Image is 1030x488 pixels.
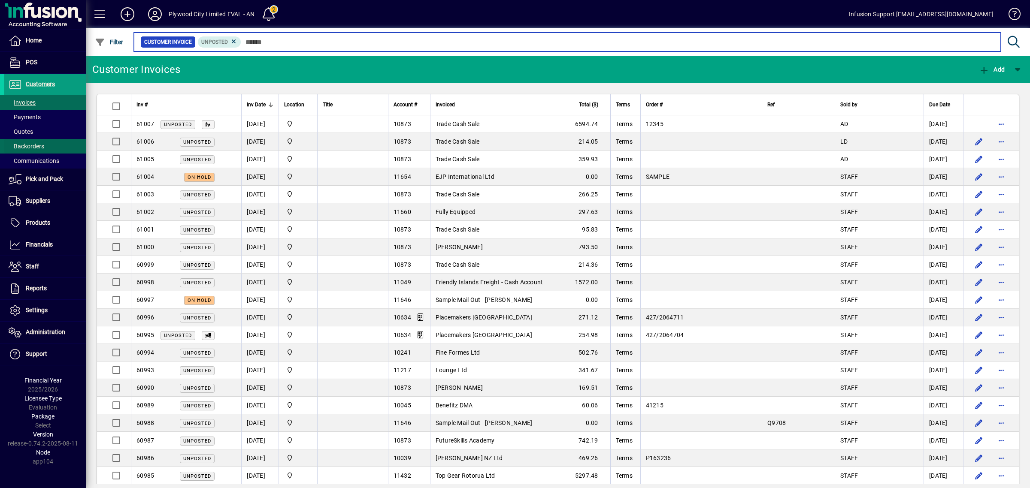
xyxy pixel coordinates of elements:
[9,143,44,150] span: Backorders
[616,191,633,198] span: Terms
[436,331,532,338] span: Placemakers [GEOGRAPHIC_DATA]
[24,395,62,402] span: Licensee Type
[840,349,858,356] span: STAFF
[972,381,986,395] button: Edit
[924,326,963,344] td: [DATE]
[188,175,211,180] span: On hold
[436,296,533,303] span: Sample Mail Out - [PERSON_NAME]
[4,30,86,51] a: Home
[4,154,86,168] a: Communications
[284,348,312,357] span: Plywood City Warehouse
[183,157,211,163] span: Unposted
[136,120,154,127] span: 61007
[241,133,279,151] td: [DATE]
[840,100,857,109] span: Sold by
[284,330,312,340] span: Plywood City Warehouse
[183,227,211,233] span: Unposted
[394,120,411,127] span: 10873
[136,349,154,356] span: 60994
[979,66,1005,73] span: Add
[436,419,533,426] span: Sample Mail Out - [PERSON_NAME]
[559,133,610,151] td: 214.05
[646,173,670,180] span: SAMPLE
[436,402,473,409] span: Benefitz DMA
[183,262,211,268] span: Unposted
[559,115,610,133] td: 6594.74
[1002,2,1019,30] a: Knowledge Base
[9,157,59,164] span: Communications
[241,186,279,203] td: [DATE]
[136,314,154,321] span: 60996
[323,100,333,109] span: Title
[972,363,986,377] button: Edit
[436,100,554,109] div: Invoiced
[616,173,633,180] span: Terms
[241,379,279,397] td: [DATE]
[394,156,411,163] span: 10873
[284,119,312,129] span: Plywood City Warehouse
[924,379,963,397] td: [DATE]
[136,419,154,426] span: 60988
[994,258,1008,271] button: More options
[646,331,684,338] span: 427/2064704
[616,296,633,303] span: Terms
[972,135,986,148] button: Edit
[136,156,154,163] span: 61005
[183,280,211,286] span: Unposted
[994,451,1008,465] button: More options
[972,170,986,184] button: Edit
[9,114,41,120] span: Payments
[114,6,141,22] button: Add
[559,274,610,291] td: 1572.00
[26,241,53,248] span: Financials
[972,451,986,465] button: Edit
[136,384,154,391] span: 60990
[136,296,154,303] span: 60997
[394,244,411,250] span: 10873
[136,331,154,338] span: 60995
[840,261,858,268] span: STAFF
[579,100,598,109] span: Total ($)
[972,187,986,201] button: Edit
[436,261,480,268] span: Trade Cash Sale
[183,139,211,145] span: Unposted
[616,156,633,163] span: Terms
[26,81,55,87] span: Customers
[394,419,411,426] span: 11646
[924,309,963,326] td: [DATE]
[394,402,411,409] span: 10045
[136,173,154,180] span: 61004
[284,313,312,322] span: Plywood City Warehouse
[559,361,610,379] td: 341.67
[436,173,494,180] span: EJP International Ltd
[924,115,963,133] td: [DATE]
[436,384,483,391] span: [PERSON_NAME]
[241,326,279,344] td: [DATE]
[616,138,633,145] span: Terms
[436,191,480,198] span: Trade Cash Sale
[924,344,963,361] td: [DATE]
[241,291,279,309] td: [DATE]
[972,398,986,412] button: Edit
[26,307,48,313] span: Settings
[93,34,126,50] button: Filter
[284,207,312,217] span: Plywood City Warehouse
[394,100,417,109] span: Account #
[924,203,963,221] td: [DATE]
[436,100,455,109] span: Invoiced
[95,39,124,45] span: Filter
[972,346,986,359] button: Edit
[840,279,858,286] span: STAFF
[284,137,312,146] span: Plywood City Warehouse
[394,173,411,180] span: 11654
[840,191,858,198] span: STAFF
[183,350,211,356] span: Unposted
[616,100,630,109] span: Terms
[977,62,1007,77] button: Add
[436,349,480,356] span: Fine Formes Ltd
[26,59,37,66] span: POS
[994,416,1008,430] button: More options
[994,434,1008,447] button: More options
[840,367,858,374] span: STAFF
[840,226,858,233] span: STAFF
